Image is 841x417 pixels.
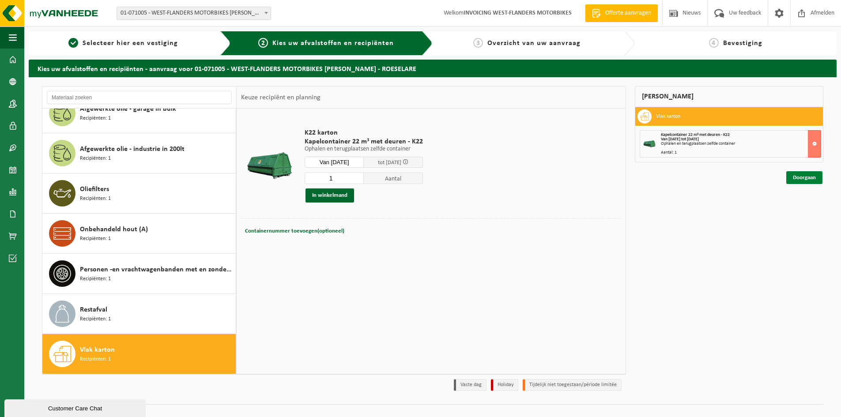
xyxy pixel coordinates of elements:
button: Onbehandeld hout (A) Recipiënten: 1 [42,214,236,254]
span: Recipiënten: 1 [80,275,111,283]
span: Afgewerkte olie - industrie in 200lt [80,144,185,154]
strong: Van [DATE] tot [DATE] [661,137,699,142]
span: Afgewerkte olie - garage in bulk [80,104,176,114]
div: Aantal: 1 [661,150,821,155]
span: Recipiënten: 1 [80,195,111,203]
button: In winkelmand [305,188,354,203]
div: [PERSON_NAME] [635,86,824,107]
li: Vaste dag [454,379,486,391]
span: Recipiënten: 1 [80,315,111,323]
span: 1 [68,38,78,48]
span: tot [DATE] [378,160,401,165]
span: Kapelcontainer 22 m³ met deuren - K22 [305,137,423,146]
span: 4 [709,38,719,48]
span: Personen -en vrachtwagenbanden met en zonder velg [80,264,234,275]
button: Vlak karton Recipiënten: 1 [42,334,236,374]
button: Restafval Recipiënten: 1 [42,294,236,334]
span: Containernummer toevoegen(optioneel) [245,228,344,234]
input: Selecteer datum [305,157,364,168]
button: Oliefilters Recipiënten: 1 [42,173,236,214]
span: 3 [473,38,483,48]
h3: Vlak karton [656,109,680,124]
span: 2 [258,38,268,48]
button: Containernummer toevoegen(optioneel) [244,225,345,237]
span: Recipiënten: 1 [80,355,111,364]
li: Holiday [491,379,518,391]
span: Vlak karton [80,345,115,355]
span: Onbehandeld hout (A) [80,224,148,235]
a: Doorgaan [786,171,822,184]
input: Materiaal zoeken [47,91,232,104]
button: Personen -en vrachtwagenbanden met en zonder velg Recipiënten: 1 [42,254,236,294]
button: Afgewerkte olie - garage in bulk Recipiënten: 1 [42,93,236,133]
span: Recipiënten: 1 [80,114,111,123]
span: Restafval [80,304,107,315]
a: 1Selecteer hier een vestiging [33,38,213,49]
div: Keuze recipiënt en planning [237,86,325,109]
span: Bevestiging [723,40,762,47]
span: 01-071005 - WEST-FLANDERS MOTORBIKES HARLEY DAVIDSON - 8800 ROESELARE, KACHTEMSESTRAAT 253 [117,7,271,19]
span: K22 karton [305,128,423,137]
h2: Kies uw afvalstoffen en recipiënten - aanvraag voor 01-071005 - WEST-FLANDERS MOTORBIKES [PERSON_... [29,60,837,77]
span: Aantal [364,173,423,184]
span: Oliefilters [80,184,109,195]
div: Ophalen en terugplaatsen zelfde container [661,142,821,146]
span: Offerte aanvragen [603,9,653,18]
span: Kies uw afvalstoffen en recipiënten [272,40,394,47]
strong: INVOICING WEST-FLANDERS MOTORBIKES [464,10,572,16]
button: Afgewerkte olie - industrie in 200lt Recipiënten: 1 [42,133,236,173]
span: Overzicht van uw aanvraag [487,40,581,47]
span: Recipiënten: 1 [80,154,111,163]
span: 01-071005 - WEST-FLANDERS MOTORBIKES HARLEY DAVIDSON - 8800 ROESELARE, KACHTEMSESTRAAT 253 [117,7,271,20]
span: Selecteer hier een vestiging [83,40,178,47]
li: Tijdelijk niet toegestaan/période limitée [523,379,622,391]
p: Ophalen en terugplaatsen zelfde container [305,146,423,152]
span: Recipiënten: 1 [80,235,111,243]
iframe: chat widget [4,398,147,417]
span: Kapelcontainer 22 m³ met deuren - K22 [661,132,730,137]
a: Offerte aanvragen [585,4,658,22]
